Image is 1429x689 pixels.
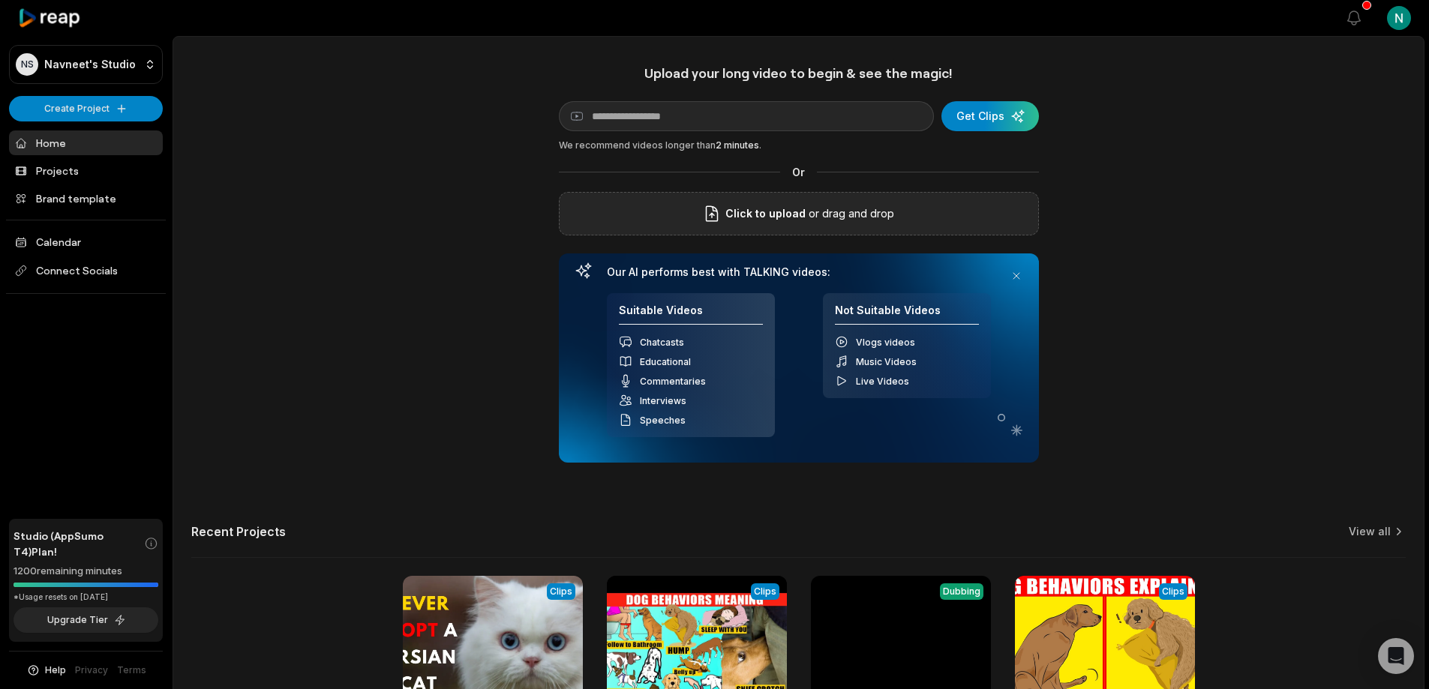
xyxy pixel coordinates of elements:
span: Live Videos [856,376,909,387]
button: Upgrade Tier [14,607,158,633]
div: 1200 remaining minutes [14,564,158,579]
span: Educational [640,356,691,367]
span: Vlogs videos [856,337,915,348]
button: Create Project [9,96,163,121]
h3: Our AI performs best with TALKING videos: [607,265,991,279]
span: Or [780,164,817,180]
span: Chatcasts [640,337,684,348]
a: Terms [117,664,146,677]
span: Music Videos [856,356,917,367]
a: View all [1349,524,1391,539]
span: Studio (AppSumo T4) Plan! [14,528,144,559]
a: Brand template [9,186,163,211]
span: 2 minutes [716,139,759,151]
span: Commentaries [640,376,706,387]
h4: Suitable Videos [619,304,763,325]
div: Open Intercom Messenger [1378,638,1414,674]
button: Help [26,664,66,677]
a: Home [9,130,163,155]
span: Help [45,664,66,677]
a: Projects [9,158,163,183]
h1: Upload your long video to begin & see the magic! [559,64,1039,82]
span: Click to upload [725,205,806,223]
span: Connect Socials [9,257,163,284]
button: Get Clips [941,101,1039,131]
div: NS [16,53,38,76]
div: We recommend videos longer than . [559,139,1039,152]
a: Privacy [75,664,108,677]
a: Calendar [9,229,163,254]
p: Navneet's Studio [44,58,136,71]
span: Interviews [640,395,686,406]
span: Speeches [640,415,686,426]
h4: Not Suitable Videos [835,304,979,325]
h2: Recent Projects [191,524,286,539]
p: or drag and drop [806,205,894,223]
div: *Usage resets on [DATE] [14,592,158,603]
